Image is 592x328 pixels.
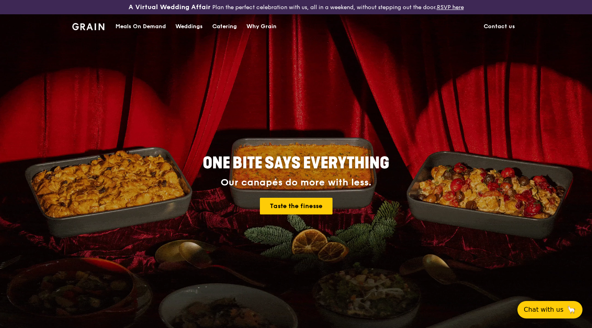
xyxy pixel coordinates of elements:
[175,15,203,39] div: Weddings
[479,15,520,39] a: Contact us
[72,14,104,38] a: GrainGrain
[129,3,211,11] h3: A Virtual Wedding Affair
[153,177,439,188] div: Our canapés do more with less.
[208,15,242,39] a: Catering
[99,3,494,11] div: Plan the perfect celebration with us, all in a weekend, without stepping out the door.
[260,198,333,214] a: Taste the finesse
[437,4,464,11] a: RSVP here
[115,15,166,39] div: Meals On Demand
[246,15,277,39] div: Why Grain
[203,154,389,173] span: ONE BITE SAYS EVERYTHING
[242,15,281,39] a: Why Grain
[212,15,237,39] div: Catering
[524,305,563,314] span: Chat with us
[517,301,582,318] button: Chat with us🦙
[567,305,576,314] span: 🦙
[171,15,208,39] a: Weddings
[72,23,104,30] img: Grain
